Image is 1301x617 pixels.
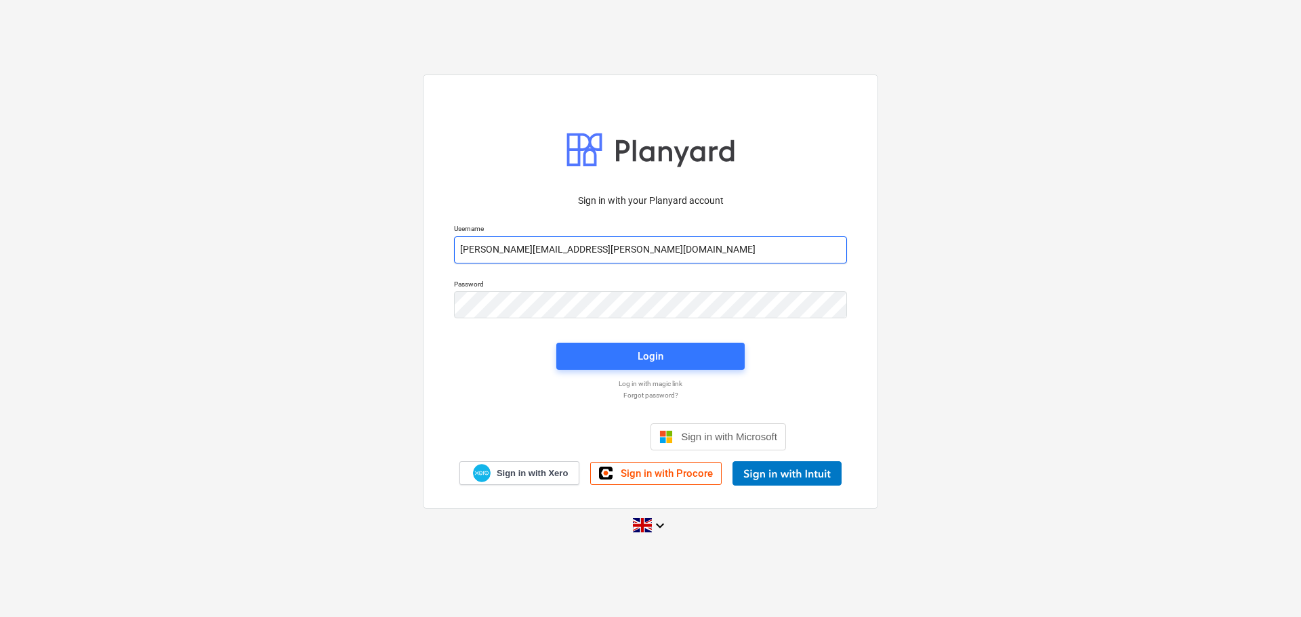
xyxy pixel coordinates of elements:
i: keyboard_arrow_down [652,517,668,534]
a: Sign in with Procore [590,462,722,485]
img: Microsoft logo [659,430,673,444]
button: Login [556,343,745,370]
div: Login [638,347,663,365]
p: Username [454,224,847,236]
a: Forgot password? [447,391,854,400]
p: Sign in with your Planyard account [454,194,847,208]
a: Sign in with Xero [459,461,580,485]
span: Sign in with Microsoft [681,431,777,442]
span: Sign in with Procore [621,467,713,480]
input: Username [454,236,847,263]
iframe: Sign in with Google Button [508,422,646,452]
p: Password [454,280,847,291]
a: Log in with magic link [447,379,854,388]
span: Sign in with Xero [497,467,568,480]
img: Xero logo [473,464,491,482]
